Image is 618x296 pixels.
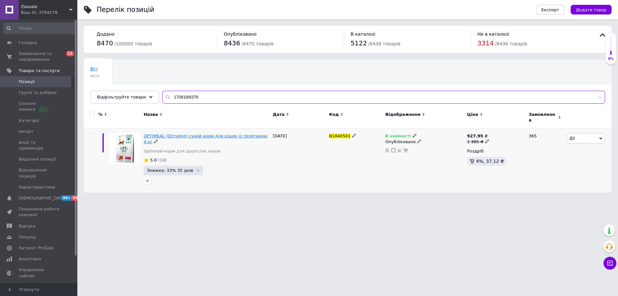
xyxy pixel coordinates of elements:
span: 8470 [90,74,99,79]
span: 5122 [351,39,367,47]
a: Optimeal-корм для дорослих кішок [144,148,221,154]
span: Позиції [19,79,34,85]
span: 99+ [72,195,82,201]
span: Видалені позиції [19,156,56,162]
span: Аналітика [19,256,41,262]
input: Пошук [3,23,76,34]
span: 8436 [224,39,240,47]
span: Головна [19,40,37,46]
span: 5.0 [150,158,157,162]
span: Відновлення позицій [19,167,60,179]
span: 8470 [97,39,113,47]
span: 99+ [61,195,72,201]
span: Каталог ProSale [19,245,53,251]
span: Дії [569,136,575,141]
span: [DEMOGRAPHIC_DATA] [19,195,66,201]
div: Роздріб [467,148,523,154]
span: 13 [66,51,74,56]
div: [DATE] [271,128,328,193]
span: Замовлення [529,112,556,123]
div: Перелік позицій [97,6,154,13]
button: Чат з покупцем [604,257,616,270]
span: Акції та промокоди [19,140,60,151]
div: Опубліковано [385,139,464,145]
span: В каталозі [351,32,375,37]
span: Опубліковано [224,32,257,37]
span: 3314 [478,39,494,47]
span: Назва [144,112,158,117]
span: Код [329,112,339,117]
span: Всі [90,67,98,72]
span: Ціна [467,112,478,117]
div: 8% [606,57,616,61]
div: Ваш ID: 3704278 [21,10,77,15]
span: Відфільтруйте товари [97,95,146,99]
div: ₴ [467,133,489,139]
span: Замовлення та повідомлення [19,51,60,62]
img: OPTIMEAL (Оптимил) сухой корм для кошек с телятиной 4 кг [110,133,140,164]
span: (18) [158,158,167,162]
span: 4%, 37.12 ₴ [476,159,504,164]
span: Сезонні знижки [19,101,60,112]
span: В наявності [385,134,411,140]
span: Відгуки [19,223,35,229]
div: 1 385 ₴ [467,139,489,145]
span: B1840501 [329,134,351,138]
span: Zoosale [21,4,69,10]
span: Дата [273,112,285,117]
button: Експорт [536,5,565,14]
span: Не в каталозі [478,32,509,37]
span: % [98,112,102,117]
span: / 100000 товарів [114,41,152,46]
b: 927.95 [467,134,483,138]
span: Додано [97,32,114,37]
span: Знижка: 33% 35 днів [147,168,193,172]
span: / 8470 товарів [242,41,274,46]
input: Пошук по назві позиції, артикулу і пошуковим запитам [162,91,605,104]
span: Характеристики [19,184,55,190]
span: Товари та послуги [19,68,60,74]
div: 365 [525,128,565,193]
span: Відображення [385,112,420,117]
span: Покупці [19,234,36,240]
button: Додати товар [571,5,612,14]
span: / 8436 товарів [368,41,400,46]
span: Експорт [541,7,559,12]
span: Показники роботи компанії [19,206,60,218]
a: OPTIMEAL (Оптиміл) сухий корм для кішок із телятиною 4 кг [144,134,267,144]
span: / 8436 товарів [495,41,527,46]
span: Додати товар [576,7,606,12]
span: Управління сайтом [19,267,60,279]
span: Групи та добірки [19,90,57,96]
span: Імпорт [19,129,34,134]
span: Категорії [19,118,39,124]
